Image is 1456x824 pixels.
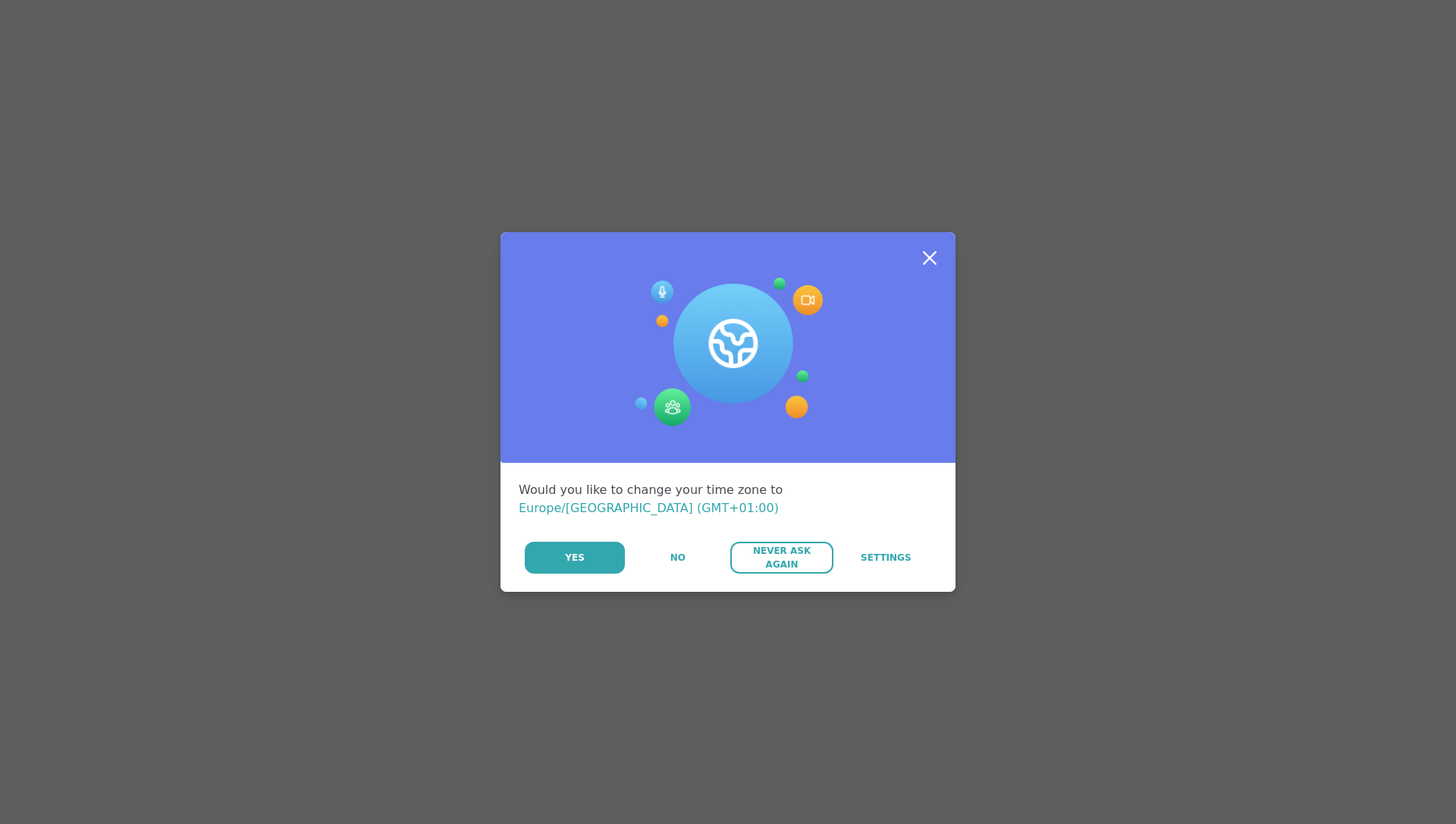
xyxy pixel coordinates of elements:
button: Never Ask Again [730,542,833,574]
span: Europe/[GEOGRAPHIC_DATA] (GMT+01:00) [519,501,779,515]
span: Settings [861,551,912,565]
button: Yes [525,542,625,574]
span: Never Ask Again [738,544,825,571]
button: No [626,542,729,574]
span: No [670,551,686,565]
a: Settings [835,542,937,574]
div: Would you like to change your time zone to [519,481,937,517]
span: Yes [565,551,585,565]
img: Session Experience [633,278,823,426]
